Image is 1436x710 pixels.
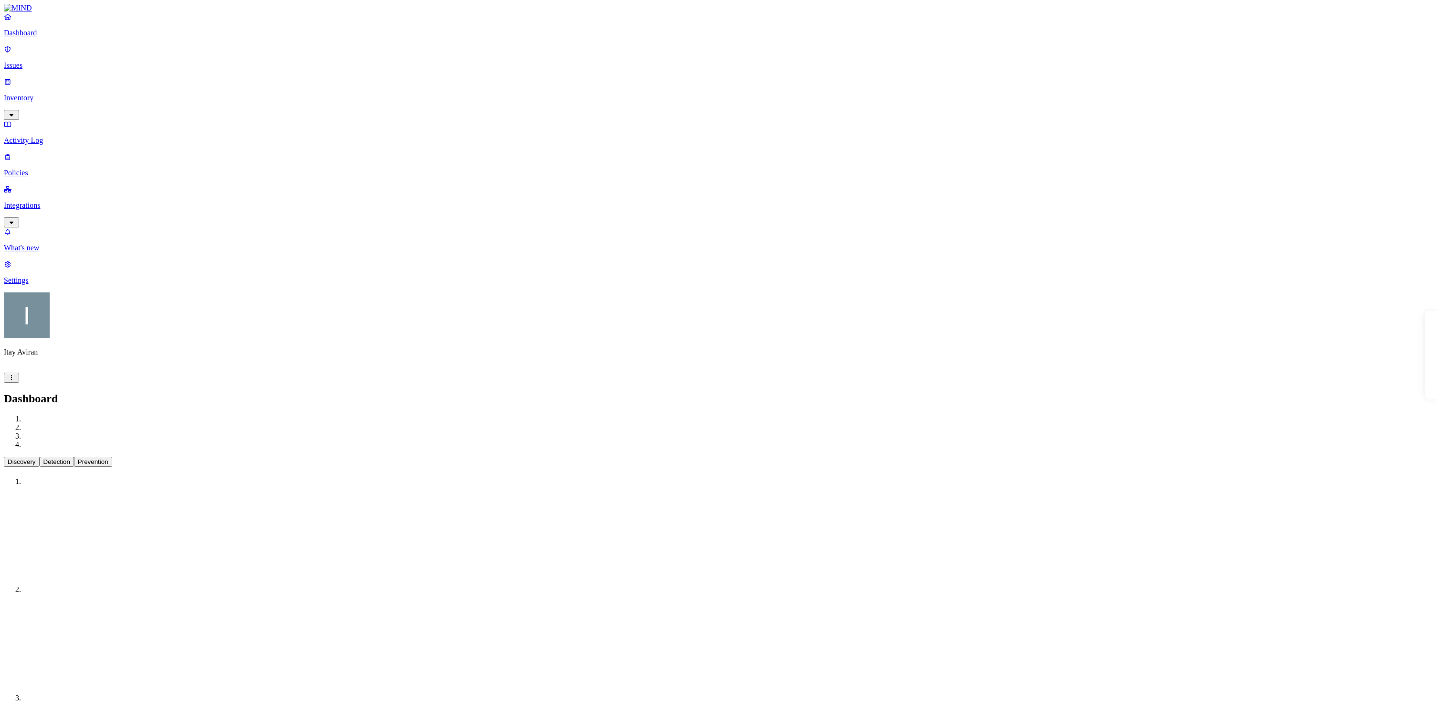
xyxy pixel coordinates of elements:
p: Policies [4,169,1432,177]
h2: Dashboard [4,392,1432,405]
a: Issues [4,45,1432,70]
p: What's new [4,244,1432,252]
a: What's new [4,227,1432,252]
a: Integrations [4,185,1432,226]
a: Dashboard [4,12,1432,37]
p: Itay Aviran [4,348,1432,356]
button: Discovery [4,457,40,467]
p: Dashboard [4,29,1432,37]
a: Inventory [4,77,1432,118]
button: Detection [40,457,74,467]
button: Prevention [74,457,112,467]
img: Itay Aviran [4,292,50,338]
p: Issues [4,61,1432,70]
a: Policies [4,152,1432,177]
p: Integrations [4,201,1432,210]
a: Activity Log [4,120,1432,145]
p: Inventory [4,94,1432,102]
a: Settings [4,260,1432,285]
a: MIND [4,4,1432,12]
img: MIND [4,4,32,12]
p: Activity Log [4,136,1432,145]
p: Settings [4,276,1432,285]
